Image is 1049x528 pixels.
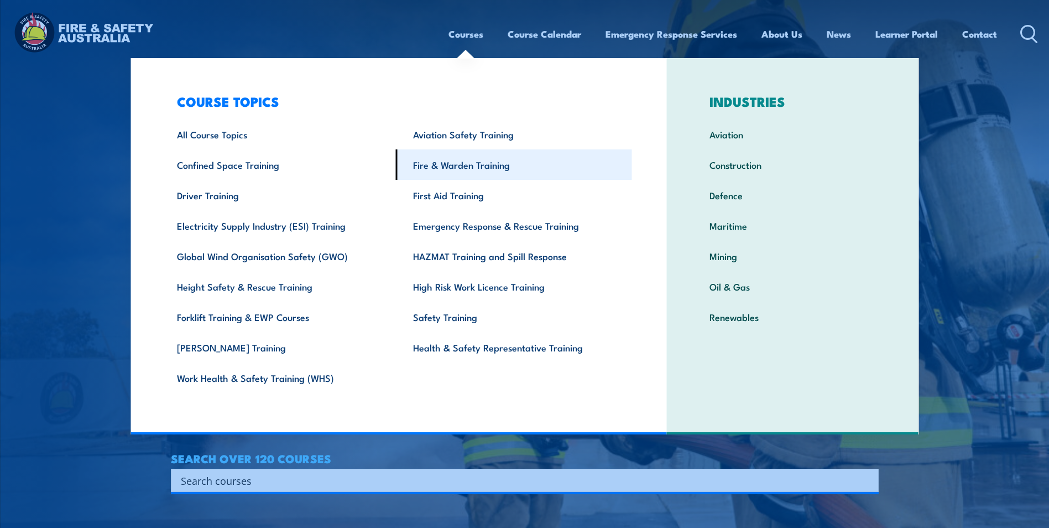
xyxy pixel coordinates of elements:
[171,452,879,464] h4: SEARCH OVER 120 COURSES
[508,19,581,49] a: Course Calendar
[160,302,396,332] a: Forklift Training & EWP Courses
[827,19,851,49] a: News
[962,19,997,49] a: Contact
[160,271,396,302] a: Height Safety & Rescue Training
[606,19,737,49] a: Emergency Response Services
[396,241,632,271] a: HAZMAT Training and Spill Response
[692,149,893,180] a: Construction
[692,180,893,210] a: Defence
[396,210,632,241] a: Emergency Response & Rescue Training
[396,180,632,210] a: First Aid Training
[875,19,938,49] a: Learner Portal
[396,119,632,149] a: Aviation Safety Training
[160,94,632,109] h3: COURSE TOPICS
[160,363,396,393] a: Work Health & Safety Training (WHS)
[396,332,632,363] a: Health & Safety Representative Training
[761,19,802,49] a: About Us
[692,302,893,332] a: Renewables
[160,332,396,363] a: [PERSON_NAME] Training
[692,210,893,241] a: Maritime
[160,149,396,180] a: Confined Space Training
[692,119,893,149] a: Aviation
[160,180,396,210] a: Driver Training
[859,473,875,488] button: Search magnifier button
[396,302,632,332] a: Safety Training
[448,19,483,49] a: Courses
[396,149,632,180] a: Fire & Warden Training
[692,241,893,271] a: Mining
[160,241,396,271] a: Global Wind Organisation Safety (GWO)
[160,119,396,149] a: All Course Topics
[183,473,857,488] form: Search form
[396,271,632,302] a: High Risk Work Licence Training
[692,271,893,302] a: Oil & Gas
[692,94,893,109] h3: INDUSTRIES
[160,210,396,241] a: Electricity Supply Industry (ESI) Training
[181,472,854,489] input: Search input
